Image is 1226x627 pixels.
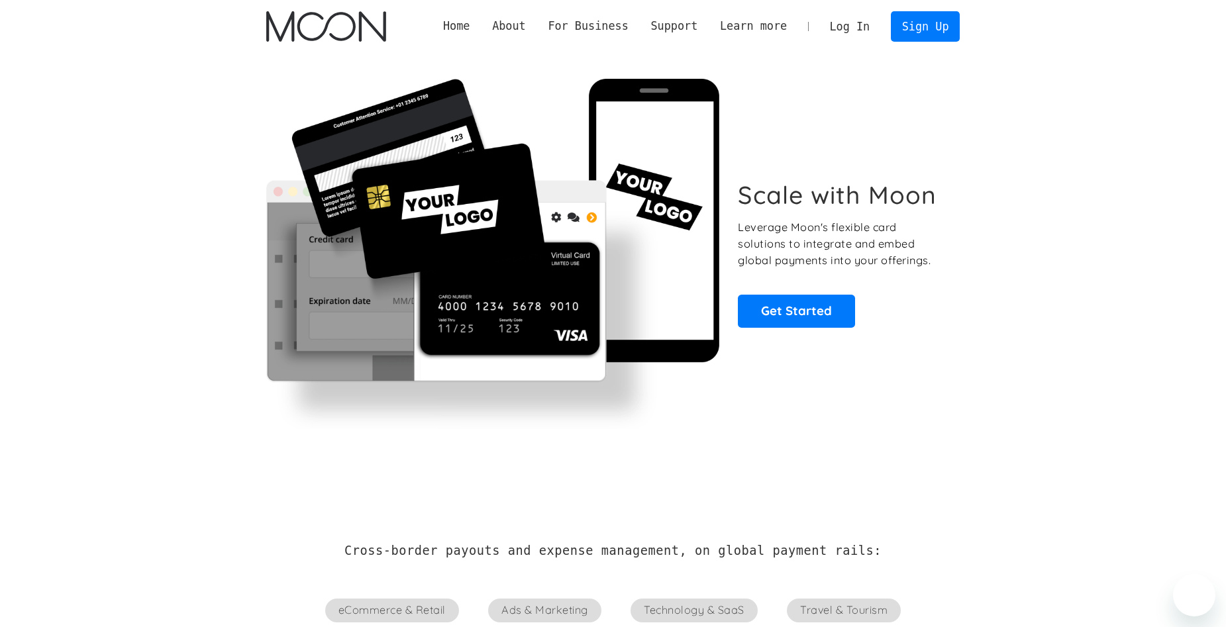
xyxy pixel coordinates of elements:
h1: Scale with Moon [738,180,937,210]
iframe: Button to launch messaging window [1173,574,1215,616]
h2: Cross-border payouts and expense management, on global payment rails: [344,544,882,558]
span: eCommerce & Retail [325,599,459,622]
div: Support [640,18,709,34]
div: About [492,18,526,34]
p: Leverage Moon's flexible card solutions to integrate and embed global payments into your offerings. [738,219,945,268]
a: Sign Up [891,11,960,41]
a: Get Started [738,295,855,328]
a: Log In [819,12,881,41]
img: Moon Logo [266,11,386,42]
a: Home [432,18,481,34]
div: Learn more [720,18,787,34]
div: About [481,18,536,34]
a: home [266,11,386,42]
div: Support [650,18,697,34]
span: Travel & Tourism [787,599,901,622]
span: Ads & Marketing [488,599,601,622]
div: Learn more [709,18,798,34]
div: For Business [548,18,628,34]
span: Technology & SaaS [631,599,757,622]
div: For Business [537,18,640,34]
